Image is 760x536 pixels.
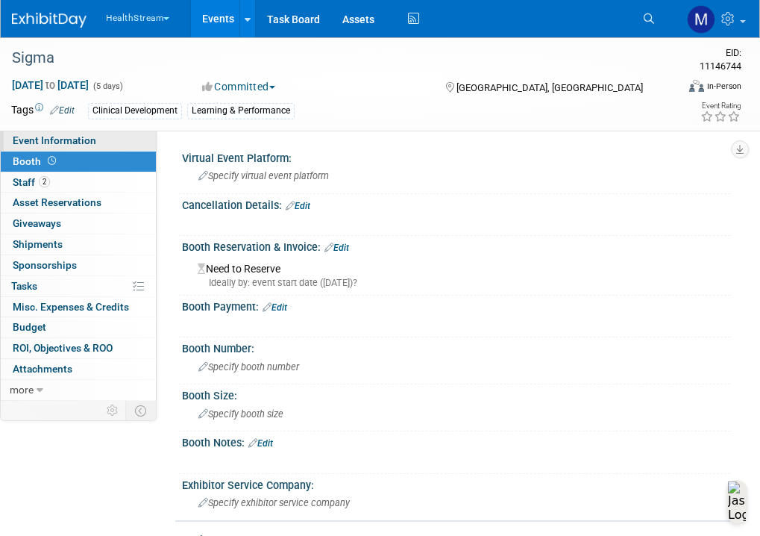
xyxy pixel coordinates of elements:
a: Sponsorships [1,255,156,275]
div: Booth Reservation & Invoice: [182,236,730,255]
span: Shipments [13,238,63,250]
div: Need to Reserve [193,258,719,290]
td: Tags [11,102,75,119]
span: 2 [39,176,50,187]
div: Sigma [7,45,668,72]
div: Booth Payment: [182,296,730,315]
div: Learning & Performance [187,103,295,119]
a: Booth [1,152,156,172]
span: Specify virtual event platform [198,170,329,181]
span: Specify exhibitor service company [198,497,350,508]
div: Event Format [629,78,741,100]
div: Booth Notes: [182,431,730,451]
a: Event Information [1,131,156,151]
a: Attachments [1,359,156,379]
span: [GEOGRAPHIC_DATA], [GEOGRAPHIC_DATA] [456,82,643,93]
span: Misc. Expenses & Credits [13,301,129,313]
td: Toggle Event Tabs [126,401,157,420]
div: Clinical Development [88,103,182,119]
span: Booth not reserved yet [45,155,59,166]
span: Staff [13,176,50,188]
a: Edit [50,105,75,116]
div: Exhibitor Service Company: [182,474,730,493]
span: Event ID: 11146744 [700,47,741,72]
a: Misc. Expenses & Credits [1,297,156,317]
div: Booth Size: [182,384,730,403]
div: Event Rating [700,102,741,110]
img: ExhibitDay [12,13,87,28]
a: Budget [1,317,156,337]
button: Committed [197,79,281,94]
a: Staff2 [1,172,156,193]
span: Specify booth size [198,408,283,420]
span: [DATE] [DATE] [11,78,89,92]
a: more [1,380,156,400]
img: Format-Inperson.png [689,80,704,92]
a: Asset Reservations [1,193,156,213]
a: Giveaways [1,214,156,234]
div: Booth Number: [182,337,730,356]
div: Ideally by: event start date ([DATE])? [198,276,719,290]
span: Specify booth number [198,361,299,373]
span: Event Information [13,134,96,146]
div: In-Person [706,81,741,92]
a: Shipments [1,234,156,255]
span: Attachments [13,363,72,375]
div: Cancellation Details: [182,194,730,214]
span: Booth [13,155,59,167]
span: (5 days) [92,81,123,91]
div: Virtual Event Platform: [182,147,730,166]
span: Tasks [11,280,37,292]
span: to [43,79,57,91]
span: Budget [13,321,46,333]
a: Edit [286,201,310,211]
span: more [10,384,34,396]
a: Tasks [1,276,156,296]
a: ROI, Objectives & ROO [1,338,156,358]
span: Asset Reservations [13,196,101,208]
span: ROI, Objectives & ROO [13,342,113,354]
span: Giveaways [13,217,61,229]
span: Sponsorships [13,259,77,271]
img: Maya Storry [687,5,715,34]
a: Edit [248,438,273,449]
td: Personalize Event Tab Strip [100,401,126,420]
a: Edit [263,302,287,313]
a: Edit [324,243,349,253]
